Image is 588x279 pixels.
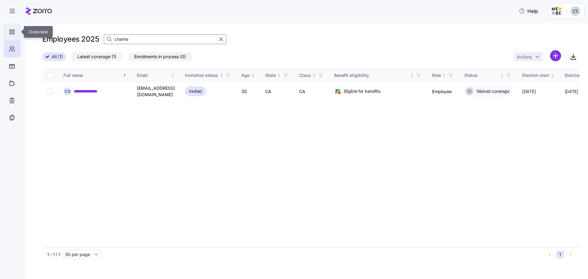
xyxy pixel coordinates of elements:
[189,88,202,95] span: Invited
[427,68,459,82] th: RoleNot sorted
[329,68,427,82] th: Benefit eligibilityNot sorted
[171,73,175,77] div: Not sorted
[260,68,294,82] th: StateNot sorted
[500,73,504,77] div: Not sorted
[185,72,218,79] div: Invitation status
[567,251,575,258] button: Next page
[77,53,116,61] span: Latest coverage (1)
[312,73,316,77] div: Not sorted
[123,73,127,77] div: Sorted ascending
[517,55,532,59] span: Actions
[236,82,260,101] td: 30
[265,72,276,79] div: State
[219,73,224,77] div: Not sorted
[63,72,122,79] div: Full name
[432,72,441,79] div: Role
[571,6,580,16] img: 2df6d97b4bcaa7f1b4a2ee07b0c0b24b
[42,34,99,44] h1: Employees 2025
[260,82,294,101] td: CA
[556,251,564,258] button: 1
[344,88,380,94] span: Eligible for benefits
[132,82,180,101] td: [EMAIL_ADDRESS][DOMAIN_NAME]
[277,73,281,77] div: Not sorted
[459,68,518,82] th: StatusNot sorted
[241,72,250,79] div: Age
[522,72,549,79] div: Election start
[464,72,499,79] div: Status
[514,5,543,17] button: Help
[442,73,446,77] div: Not sorted
[475,88,510,94] span: Waived coverage
[65,89,70,93] span: C S
[552,7,562,15] img: Employer logo
[180,68,236,82] th: Invitation statusNot sorted
[47,251,60,258] span: 1 - 1 / 1
[47,88,53,94] input: Select record 1
[104,34,226,44] input: Search Employees
[517,68,560,82] th: Election startNot sorted
[546,251,554,258] button: Previous page
[52,53,63,61] span: All (1)
[299,72,311,79] div: Class
[58,68,132,82] th: Full nameSorted ascending
[522,89,536,95] span: [DATE]
[550,50,561,61] svg: add icon
[294,68,329,82] th: ClassNot sorted
[236,68,260,82] th: AgeNot sorted
[251,73,255,77] div: Not sorted
[550,73,555,77] div: Not sorted
[294,82,329,101] td: CA
[132,68,180,82] th: EmailNot sorted
[137,72,170,79] div: Email
[565,89,578,95] span: [DATE]
[514,52,543,61] button: Actions
[134,53,186,61] span: Enrollments in process (0)
[427,82,459,101] td: Employee
[519,7,538,15] span: Help
[47,72,53,78] input: Select all records
[334,72,409,79] div: Benefit eligibility
[410,73,414,77] div: Not sorted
